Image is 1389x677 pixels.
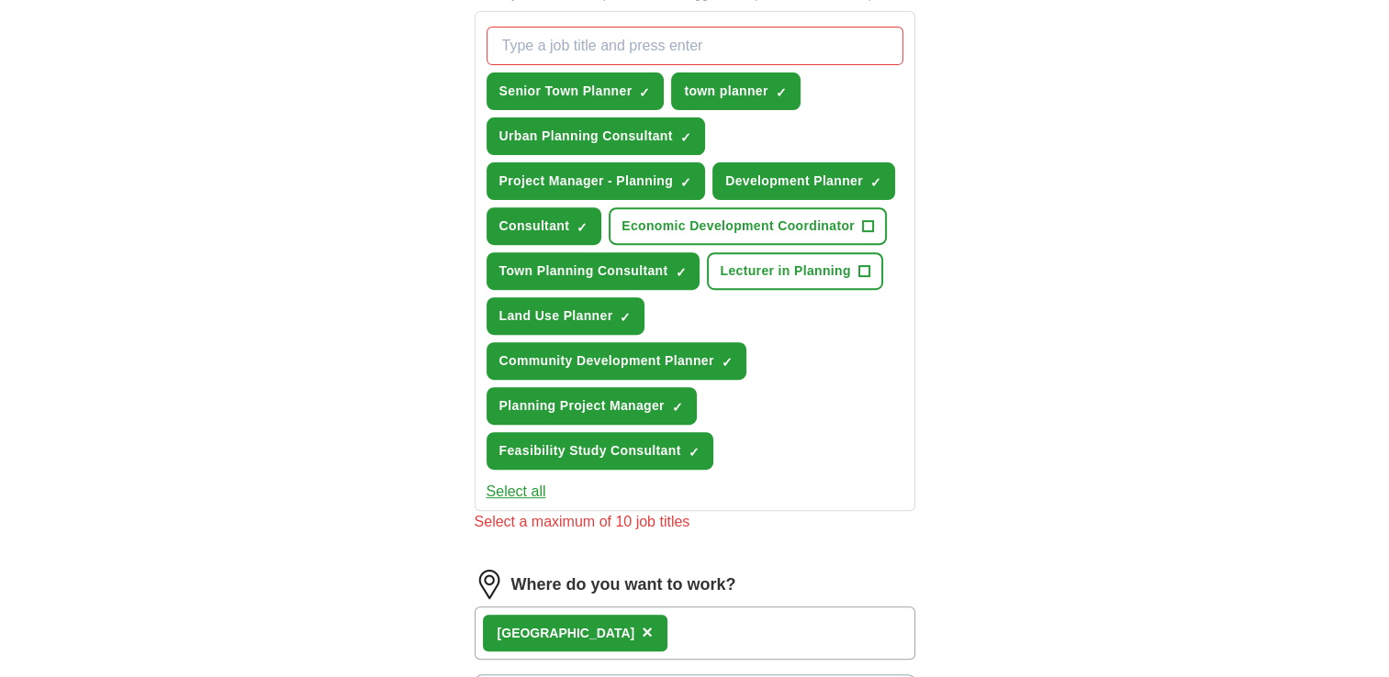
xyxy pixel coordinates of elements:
span: Lecturer in Planning [720,261,850,281]
button: Feasibility Study Consultant✓ [487,432,713,470]
span: ✓ [577,220,588,235]
span: Community Development Planner [499,351,714,371]
button: Community Development Planner✓ [487,342,746,380]
span: ✓ [722,355,733,370]
label: Where do you want to work? [511,572,736,597]
input: Type a job title and press enter [487,27,903,65]
span: ✓ [870,175,881,190]
span: ✓ [620,310,631,325]
button: Project Manager - Planning✓ [487,162,706,200]
span: Project Manager - Planning [499,172,674,191]
button: town planner✓ [671,72,800,110]
button: Select all [487,481,546,503]
span: Feasibility Study Consultant [499,441,681,461]
span: Consultant [499,216,570,236]
span: ✓ [776,85,787,100]
span: Urban Planning Consultant [499,127,673,146]
div: [GEOGRAPHIC_DATA] [498,624,635,643]
button: Consultant✓ [487,207,602,245]
span: town planner [684,82,767,101]
span: Land Use Planner [499,306,613,326]
button: Urban Planning Consultant✓ [487,117,705,155]
button: Land Use Planner✓ [487,297,645,335]
span: × [642,622,653,642]
button: × [642,619,653,647]
img: location.png [475,570,504,599]
button: Economic Development Coordinator [609,207,887,245]
span: ✓ [672,400,683,415]
span: ✓ [680,175,691,190]
span: Development Planner [725,172,863,191]
button: Development Planner✓ [712,162,895,200]
button: Senior Town Planner✓ [487,72,665,110]
span: Town Planning Consultant [499,261,668,281]
span: ✓ [680,130,691,145]
span: Senior Town Planner [499,82,633,101]
div: Select a maximum of 10 job titles [475,511,915,533]
button: Planning Project Manager✓ [487,387,697,425]
span: ✓ [639,85,650,100]
span: ✓ [689,445,700,460]
button: Lecturer in Planning [707,252,882,290]
span: Planning Project Manager [499,396,665,416]
span: ✓ [675,265,686,280]
button: Town Planning Consultant✓ [487,252,700,290]
span: Economic Development Coordinator [622,216,855,236]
